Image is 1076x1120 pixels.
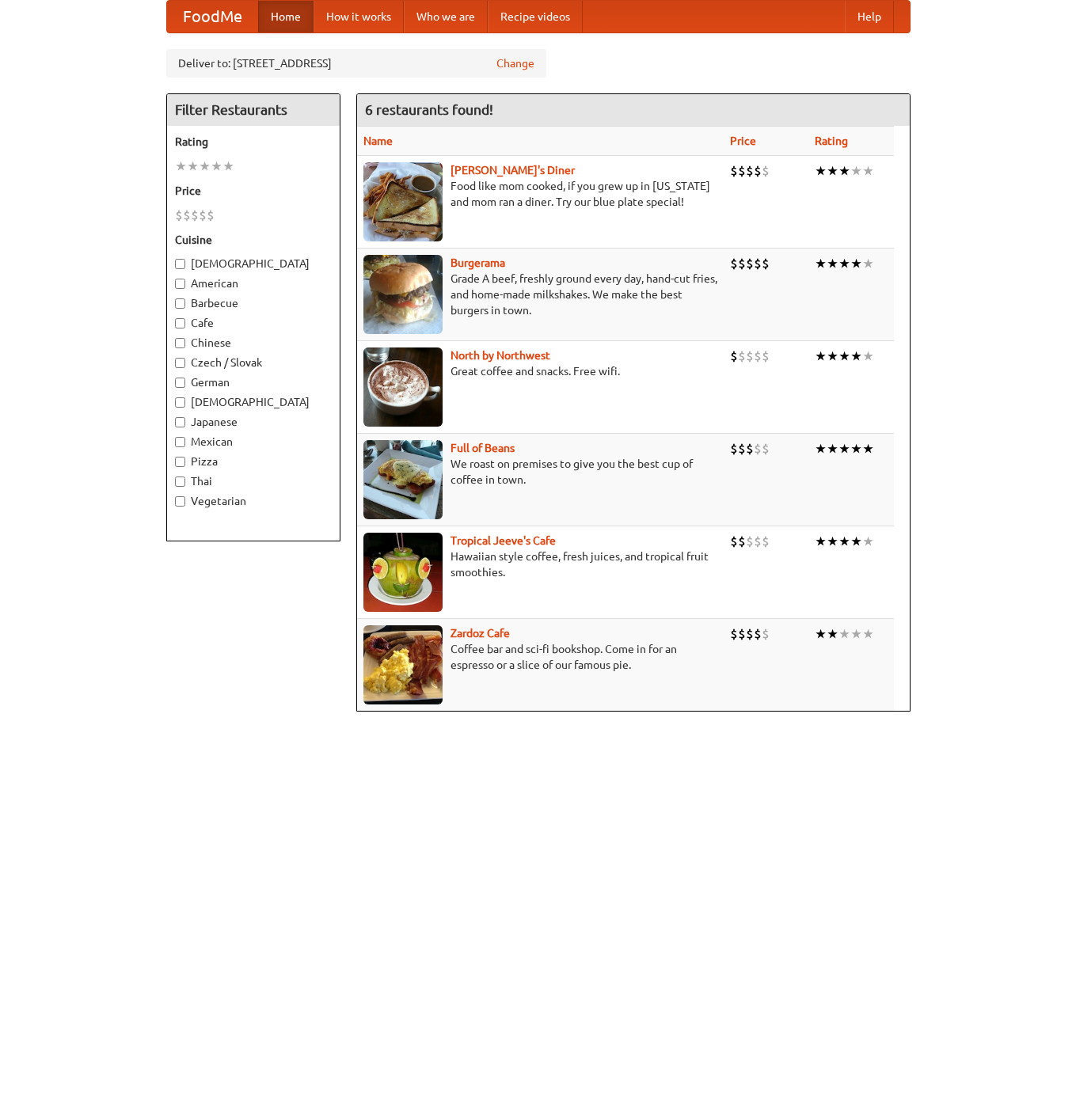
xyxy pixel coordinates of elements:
[754,162,762,180] li: $
[738,162,746,180] li: $
[762,440,770,457] li: $
[222,158,234,175] li: ★
[827,440,838,457] li: ★
[363,625,443,704] img: zardoz.jpg
[762,533,770,550] li: $
[175,437,185,447] input: Mexican
[738,347,746,365] li: $
[815,255,827,272] li: ★
[175,493,332,509] label: Vegetarian
[730,347,738,365] li: $
[738,255,746,272] li: $
[746,533,754,550] li: $
[827,533,838,550] li: ★
[815,162,827,180] li: ★
[451,164,575,177] a: [PERSON_NAME]'s Diner
[862,533,874,550] li: ★
[199,158,211,175] li: ★
[827,162,838,180] li: ★
[730,625,738,643] li: $
[738,440,746,457] li: $
[730,135,756,147] a: Price
[363,271,717,318] p: Grade A beef, freshly ground every day, hand-cut fries, and home-made milkshakes. We make the bes...
[815,347,827,365] li: ★
[175,256,332,271] label: [DEMOGRAPHIC_DATA]
[175,397,185,408] input: [DEMOGRAPHIC_DATA]
[838,440,850,457] li: ★
[754,625,762,643] li: $
[363,549,717,580] p: Hawaiian style coffee, fresh juices, and tropical fruit smoothies.
[175,473,332,489] label: Thai
[363,363,717,379] p: Great coffee and snacks. Free wifi.
[175,207,183,224] li: $
[175,295,332,311] label: Barbecue
[862,625,874,643] li: ★
[175,414,332,430] label: Japanese
[488,1,583,32] a: Recipe videos
[815,135,848,147] a: Rating
[167,94,340,126] h4: Filter Restaurants
[175,358,185,368] input: Czech / Slovak
[175,417,185,427] input: Japanese
[451,349,550,362] a: North by Northwest
[175,318,185,328] input: Cafe
[187,158,199,175] li: ★
[175,394,332,410] label: [DEMOGRAPHIC_DATA]
[175,259,185,269] input: [DEMOGRAPHIC_DATA]
[175,454,332,469] label: Pizza
[862,347,874,365] li: ★
[451,256,505,269] a: Burgerama
[838,162,850,180] li: ★
[363,162,443,241] img: sallys.jpg
[762,255,770,272] li: $
[838,625,850,643] li: ★
[363,456,717,488] p: We roast on premises to give you the best cup of coffee in town.
[363,255,443,334] img: burgerama.jpg
[363,440,443,519] img: beans.jpg
[183,207,191,224] li: $
[746,255,754,272] li: $
[314,1,404,32] a: How it works
[746,347,754,365] li: $
[838,533,850,550] li: ★
[167,1,258,32] a: FoodMe
[211,158,222,175] li: ★
[862,255,874,272] li: ★
[862,440,874,457] li: ★
[738,533,746,550] li: $
[175,355,332,370] label: Czech / Slovak
[175,298,185,309] input: Barbecue
[175,338,185,348] input: Chinese
[175,279,185,289] input: American
[850,625,862,643] li: ★
[827,347,838,365] li: ★
[738,625,746,643] li: $
[850,533,862,550] li: ★
[175,275,332,291] label: American
[175,476,185,487] input: Thai
[730,162,738,180] li: $
[363,178,717,210] p: Food like mom cooked, if you grew up in [US_STATE] and mom ran a diner. Try our blue plate special!
[850,162,862,180] li: ★
[754,347,762,365] li: $
[746,625,754,643] li: $
[175,374,332,390] label: German
[850,440,862,457] li: ★
[827,625,838,643] li: ★
[451,627,510,640] a: Zardoz Cafe
[451,534,556,547] a: Tropical Jeeve's Cafe
[496,55,534,71] a: Change
[730,533,738,550] li: $
[207,207,215,224] li: $
[191,207,199,224] li: $
[827,255,838,272] li: ★
[258,1,314,32] a: Home
[175,134,332,150] h5: Rating
[815,533,827,550] li: ★
[850,255,862,272] li: ★
[175,434,332,450] label: Mexican
[815,440,827,457] li: ★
